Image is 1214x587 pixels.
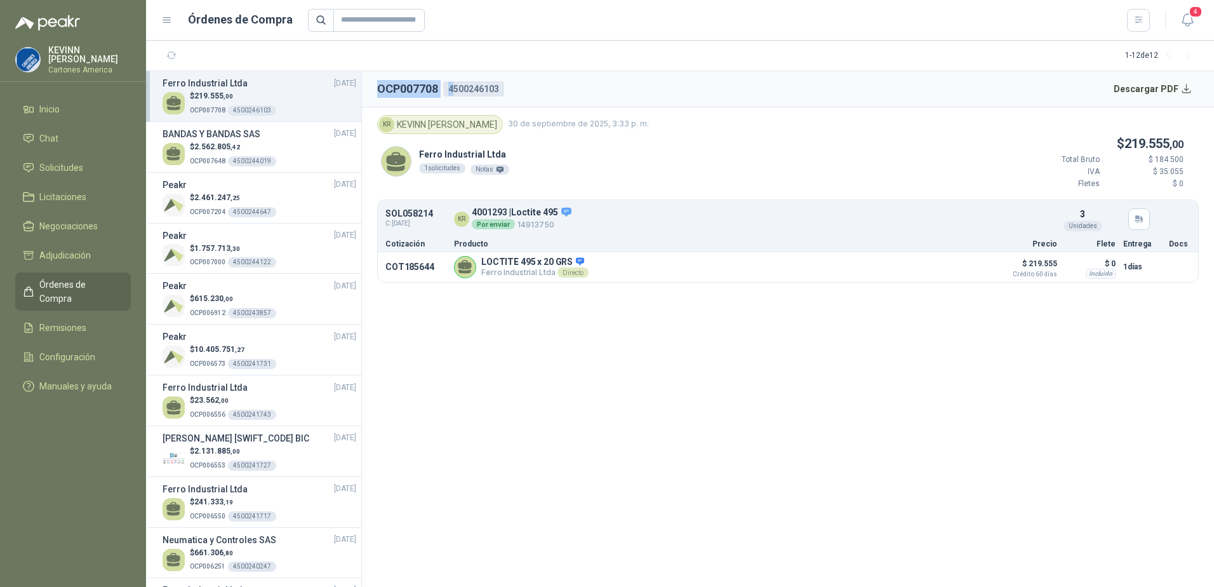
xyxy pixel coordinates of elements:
span: 1.757.713 [194,244,240,253]
p: $ [190,243,276,255]
span: 30 de septiembre de 2025, 3:33 p. m. [508,118,649,130]
img: Logo peakr [15,15,80,30]
p: $ [190,496,276,508]
span: 615.230 [194,294,233,303]
img: Company Logo [163,244,185,266]
span: 2.131.885 [194,447,240,455]
p: IVA [1024,166,1100,178]
a: Neumatica y Controles SAS[DATE] $661.306,80OCP0062514500240247 [163,533,356,573]
p: Entrega [1123,240,1161,248]
div: KR [454,212,469,227]
p: Producto [454,240,986,248]
div: Incluido [1086,269,1116,279]
div: Por enviar [472,219,515,229]
div: 4500241727 [228,461,276,471]
span: 661.306 [194,548,233,557]
div: Unidades [1064,221,1102,231]
span: Inicio [39,102,60,116]
span: ,00 [1170,138,1184,151]
a: Adjudicación [15,243,131,267]
a: Peakr[DATE] Company Logo$2.461.247,25OCP0072044500244647 [163,178,356,218]
p: $ 35.055 [1107,166,1184,178]
p: $ [190,293,276,305]
p: Precio [994,240,1057,248]
h3: [PERSON_NAME] [SWIFT_CODE] BIC [163,431,309,445]
h3: Peakr [163,178,187,192]
span: ,19 [223,499,233,506]
h1: Órdenes de Compra [188,11,293,29]
span: 219.555 [194,91,233,100]
div: KEVINN [PERSON_NAME] [377,115,503,134]
a: Peakr[DATE] Company Logo$615.230,00OCP0069124500243857 [163,279,356,319]
button: 4 [1176,9,1199,32]
span: Licitaciones [39,190,86,204]
span: ,27 [235,346,244,353]
p: Flete [1065,240,1116,248]
div: 4500241731 [228,359,276,369]
h3: Ferro Industrial Ltda [163,381,248,395]
div: 4500246103 [443,81,504,97]
p: Cotización [385,240,446,248]
span: OCP006550 [190,513,225,520]
div: 1 solicitudes [419,163,465,173]
span: [DATE] [334,432,356,444]
img: Company Logo [163,447,185,469]
span: 4 [1189,6,1203,18]
h3: Peakr [163,279,187,293]
p: Ferro Industrial Ltda [419,147,509,161]
span: 2.461.247 [194,193,240,202]
button: Descargar PDF [1107,76,1199,102]
p: $ 0 [1107,178,1184,190]
p: LOCTITE 495 x 20 GRS [481,257,589,268]
span: [DATE] [334,179,356,191]
span: ,00 [223,93,233,100]
h3: Neumatica y Controles SAS [163,533,276,547]
span: 23.562 [194,396,229,405]
span: 10.405.751 [194,345,244,354]
p: $ 0 [1065,256,1116,271]
span: OCP006573 [190,360,225,367]
span: [DATE] [334,534,356,546]
span: [DATE] [334,382,356,394]
span: OCP007648 [190,158,225,165]
p: Docs [1169,240,1191,248]
span: OCP006553 [190,462,225,469]
a: Peakr[DATE] Company Logo$1.757.713,30OCP0070004500244122 [163,229,356,269]
span: Chat [39,132,58,145]
p: 1 días [1123,259,1161,274]
p: $ 219.555 [994,256,1057,278]
a: Órdenes de Compra [15,273,131,311]
span: OCP007708 [190,107,225,114]
p: $ [190,547,276,559]
span: OCP006912 [190,309,225,316]
p: Fletes [1024,178,1100,190]
a: Manuales y ayuda [15,374,131,398]
h3: Ferro Industrial Ltda [163,76,248,90]
span: 219.555 [1124,136,1184,151]
p: SOL058214 [385,209,433,219]
span: ,00 [223,295,233,302]
a: Ferro Industrial Ltda[DATE] $219.555,00OCP0077084500246103 [163,76,356,116]
div: 4500240247 [228,562,276,572]
img: Company Logo [16,48,40,72]
div: 4500244019 [228,156,276,166]
div: KR [379,117,394,132]
span: Adjudicación [39,248,91,262]
span: OCP006251 [190,563,225,570]
p: $ [190,192,276,204]
a: Chat [15,126,131,151]
span: OCP007204 [190,208,225,215]
a: Ferro Industrial Ltda[DATE] $23.562,00OCP0065564500241743 [163,381,356,421]
span: ,00 [230,448,240,455]
p: Ferro Industrial Ltda [481,267,589,278]
span: Negociaciones [39,219,98,233]
h3: Peakr [163,330,187,344]
a: Licitaciones [15,185,131,209]
span: ,30 [230,245,240,252]
p: $ [190,141,276,153]
h3: Ferro Industrial Ltda [163,482,248,496]
div: 1 - 12 de 12 [1125,46,1199,66]
span: Órdenes de Compra [39,278,119,306]
div: 4500246103 [228,105,276,116]
div: Notas [470,165,509,175]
